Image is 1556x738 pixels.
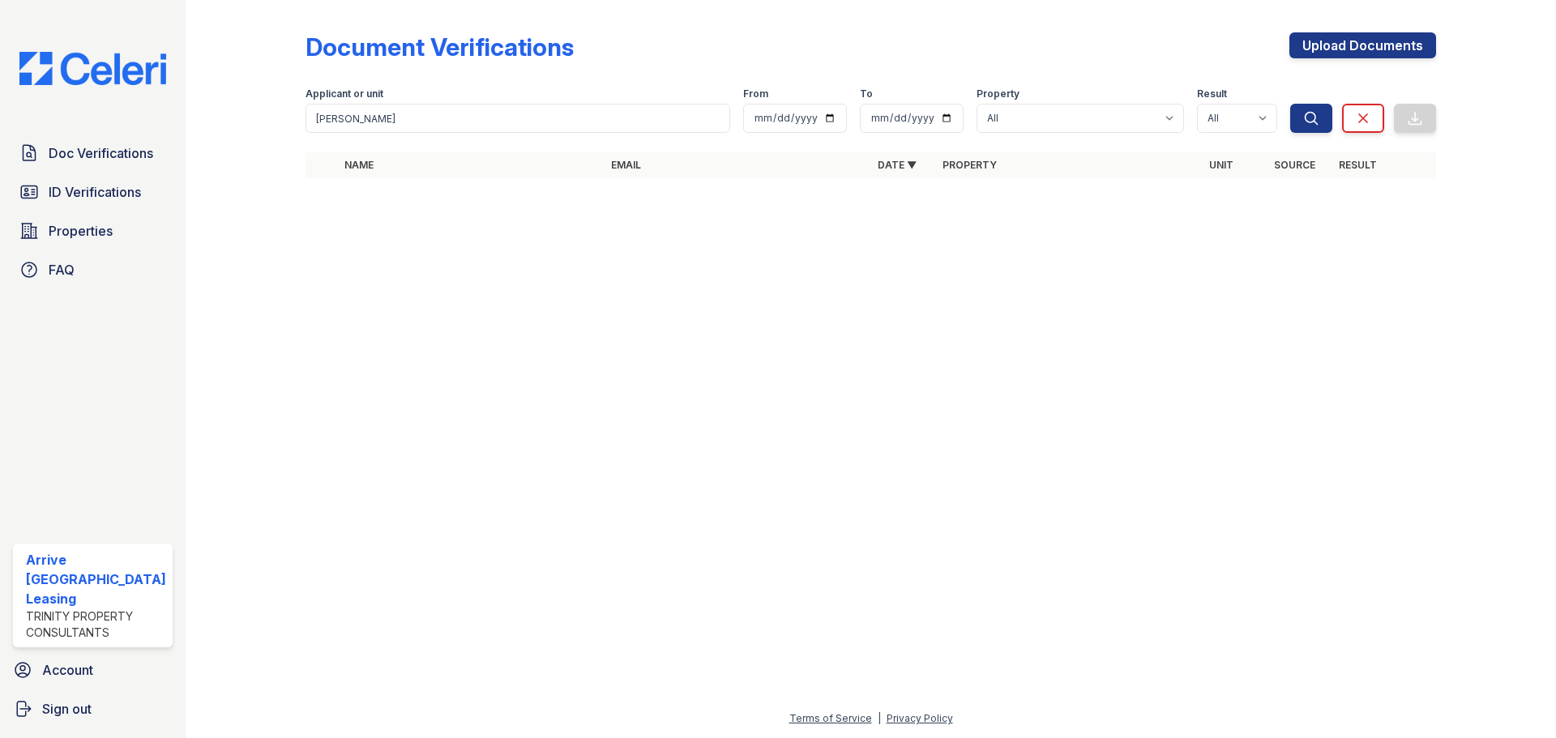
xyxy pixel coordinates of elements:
[49,221,113,241] span: Properties
[1197,87,1227,100] label: Result
[611,159,641,171] a: Email
[789,712,872,724] a: Terms of Service
[13,137,173,169] a: Doc Verifications
[49,260,75,279] span: FAQ
[306,87,383,100] label: Applicant or unit
[1289,32,1436,58] a: Upload Documents
[860,87,873,100] label: To
[977,87,1020,100] label: Property
[743,87,768,100] label: From
[6,654,179,686] a: Account
[943,159,997,171] a: Property
[1274,159,1315,171] a: Source
[306,32,574,62] div: Document Verifications
[344,159,374,171] a: Name
[13,254,173,286] a: FAQ
[1339,159,1377,171] a: Result
[306,104,730,133] input: Search by name, email, or unit number
[13,176,173,208] a: ID Verifications
[26,608,166,641] div: Trinity Property Consultants
[42,699,92,719] span: Sign out
[6,693,179,725] a: Sign out
[6,52,179,85] img: CE_Logo_Blue-a8612792a0a2168367f1c8372b55b34899dd931a85d93a1a3d3e32e68fde9ad4.png
[13,215,173,247] a: Properties
[49,182,141,202] span: ID Verifications
[878,712,881,724] div: |
[49,143,153,163] span: Doc Verifications
[26,550,166,608] div: Arrive [GEOGRAPHIC_DATA] Leasing
[887,712,953,724] a: Privacy Policy
[1209,159,1233,171] a: Unit
[878,159,917,171] a: Date ▼
[42,660,93,680] span: Account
